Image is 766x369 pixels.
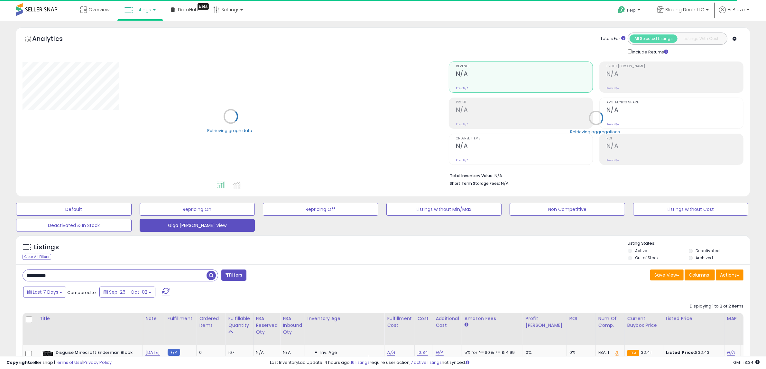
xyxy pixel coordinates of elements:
div: Displaying 1 to 2 of 2 items [690,303,743,309]
img: 41TZxCSzoTL._SL40_.jpg [41,350,54,363]
div: 0 [199,350,225,355]
label: Archived [696,255,713,260]
button: All Selected Listings [630,34,678,43]
h5: Analytics [32,34,75,45]
div: N/A [283,350,300,355]
span: Compared to: [67,289,97,296]
div: N/A [256,350,275,355]
b: Listed Price: [666,349,695,355]
button: Non Competitive [510,203,625,216]
p: Listing States: [628,241,750,247]
label: Active [635,248,647,253]
a: N/A [436,349,443,356]
div: 5% for >= $0 & <= $14.99 [465,350,518,355]
a: 7 active listings [411,359,442,365]
div: 0% [526,350,567,355]
div: Title [40,315,140,322]
a: Terms of Use [55,359,82,365]
div: FBA: 1 [598,350,620,355]
div: FBA inbound Qty [283,315,302,336]
small: FBM [168,349,180,356]
a: Hi Blaze [719,6,749,21]
small: Amazon Fees. [465,322,468,328]
div: 167 [228,350,248,355]
span: 2025-10-10 13:34 GMT [733,359,760,365]
div: Tooltip anchor [198,3,209,10]
div: Fulfillable Quantity [228,315,250,329]
a: [DATE] [145,349,160,356]
a: N/A [387,349,395,356]
div: seller snap | | [6,360,112,366]
button: Actions [716,270,743,280]
div: Profit [PERSON_NAME] [526,315,564,329]
span: Help [627,7,636,13]
div: Amazon Fees [465,315,520,322]
div: Current Buybox Price [627,315,660,329]
button: Default [16,203,132,216]
button: Repricing On [140,203,255,216]
button: Filters [221,270,246,281]
span: Blazing Dealz LLC [665,6,704,13]
span: Columns [689,272,709,278]
div: Fulfillment [168,315,194,322]
button: Listings without Min/Max [386,203,502,216]
small: FBA [627,350,639,357]
span: DataHub [178,6,198,13]
div: Retrieving aggregations.. [570,129,622,135]
a: N/A [727,349,735,356]
div: Num of Comp. [598,315,622,329]
h5: Listings [34,243,59,252]
a: Help [613,1,647,21]
div: Note [145,315,162,322]
div: Retrieving graph data.. [207,128,254,133]
a: Privacy Policy [83,359,112,365]
button: Listings With Cost [677,34,725,43]
button: Last 7 Days [23,287,66,298]
div: 10% for >= $15 & <= $20 [465,355,518,361]
div: Ordered Items [199,315,223,329]
i: Get Help [617,6,625,14]
button: Giga [PERSON_NAME] View [140,219,255,232]
label: Deactivated [696,248,720,253]
button: Repricing Off [263,203,378,216]
div: ROI [569,315,593,322]
div: 0% [569,350,595,355]
button: Columns [685,270,715,280]
button: Deactivated & In Stock [16,219,132,232]
span: 32.41 [641,349,651,355]
div: $32.43 [666,350,719,355]
div: MAP [727,315,738,322]
span: Hi Blaze [727,6,745,13]
small: (-100%) [530,356,545,361]
div: Fulfillment Cost [387,315,412,329]
div: FBM: 2 [598,355,620,361]
div: Listed Price [666,315,722,322]
strong: Copyright [6,359,30,365]
span: Last 7 Days [33,289,58,295]
div: Cost [417,315,430,322]
label: Out of Stock [635,255,659,260]
button: Listings without Cost [633,203,749,216]
div: Totals For [600,36,625,42]
span: Inv. Age [DEMOGRAPHIC_DATA]: [320,350,379,361]
small: (-100%) [203,356,218,361]
span: Listings [134,6,151,13]
div: Last InventoryLab Update: 4 hours ago, require user action, not synced. [270,360,760,366]
a: 10.84 [417,349,428,356]
div: Inventory Age [308,315,382,322]
span: Overview [88,6,109,13]
button: Save View [650,270,684,280]
div: Include Returns [623,48,676,55]
span: Sep-26 - Oct-02 [109,289,147,295]
button: Sep-26 - Oct-02 [99,287,155,298]
div: Clear All Filters [23,254,51,260]
div: Additional Cost [436,315,459,329]
a: 16 listings [351,359,370,365]
small: (-100%) [574,356,588,361]
div: FBA Reserved Qty [256,315,278,336]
